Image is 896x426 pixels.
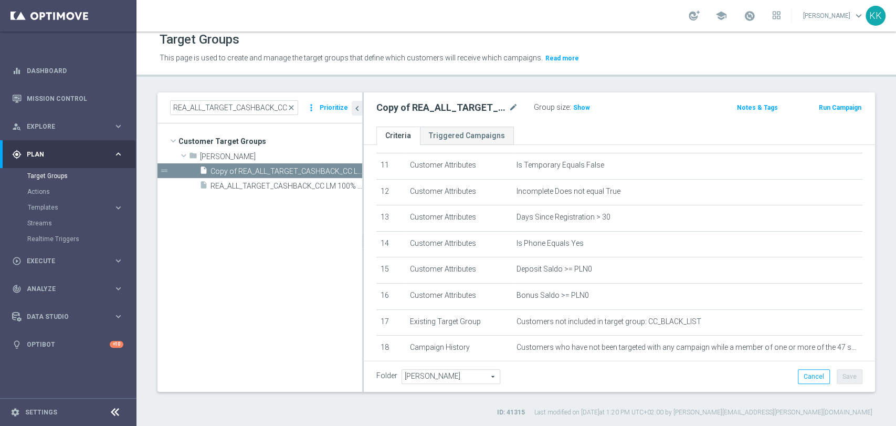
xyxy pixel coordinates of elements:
[27,235,109,243] a: Realtime Triggers
[318,101,350,115] button: Prioritize
[798,369,830,384] button: Cancel
[406,179,513,205] td: Customer Attributes
[199,166,208,178] i: insert_drive_file
[28,204,113,211] div: Templates
[306,100,317,115] i: more_vert
[544,53,580,64] button: Read more
[12,330,123,358] div: Optibot
[573,104,590,111] span: Show
[113,311,123,321] i: keyboard_arrow_right
[12,312,113,321] div: Data Studio
[27,203,124,212] button: Templates keyboard_arrow_right
[802,8,866,24] a: [PERSON_NAME]keyboard_arrow_down
[406,205,513,232] td: Customer Attributes
[27,219,109,227] a: Streams
[12,150,124,159] button: gps_fixed Plan keyboard_arrow_right
[516,161,604,170] span: Is Temporary Equals False
[27,330,110,358] a: Optibot
[12,256,22,266] i: play_circle_outline
[160,54,543,62] span: This page is used to create and manage the target groups that define which customers will receive...
[376,101,507,114] h2: Copy of REA_ALL_TARGET_CASHBACK_CC LM 100% do 200 PLN_250925
[12,284,22,294] i: track_changes
[189,151,197,163] i: folder
[352,103,362,113] i: chevron_left
[376,127,420,145] a: Criteria
[12,340,124,349] button: lightbulb Optibot +10
[27,151,113,158] span: Plan
[12,257,124,265] button: play_circle_outline Execute keyboard_arrow_right
[12,340,22,349] i: lightbulb
[516,213,610,222] span: Days Since Registration > 30
[287,103,296,112] span: close
[420,127,514,145] a: Triggered Campaigns
[376,179,406,205] td: 12
[497,408,525,417] label: ID: 41315
[376,309,406,336] td: 17
[113,149,123,159] i: keyboard_arrow_right
[12,122,22,131] i: person_search
[170,100,298,115] input: Quick find group or folder
[12,150,22,159] i: gps_fixed
[406,231,513,257] td: Customer Attributes
[12,85,123,112] div: Mission Control
[27,184,135,200] div: Actions
[178,134,362,149] span: Customer Target Groups
[12,95,124,103] button: Mission Control
[352,101,362,116] button: chevron_left
[516,265,592,274] span: Deposit Saldo >= PLN0
[516,239,584,248] span: Is Phone Equals Yes
[12,256,113,266] div: Execute
[376,205,406,232] td: 13
[12,122,113,131] div: Explore
[12,150,113,159] div: Plan
[818,102,862,113] button: Run Campaign
[516,187,620,196] span: Incomplete Does not equal True
[12,122,124,131] button: person_search Explore keyboard_arrow_right
[406,336,513,362] td: Campaign History
[376,371,397,380] label: Folder
[12,67,124,75] button: equalizer Dashboard
[12,285,124,293] button: track_changes Analyze keyboard_arrow_right
[12,57,123,85] div: Dashboard
[570,103,571,112] label: :
[736,102,779,113] button: Notes & Tags
[113,256,123,266] i: keyboard_arrow_right
[113,203,123,213] i: keyboard_arrow_right
[376,153,406,179] td: 11
[406,309,513,336] td: Existing Target Group
[210,182,362,191] span: REA_ALL_TARGET_CASHBACK_CC LM 100% do 200 PLN_250925
[376,283,406,309] td: 16
[516,343,858,352] span: Customers who have not been targeted with any campaign while a member of one or more of the 47 sp...
[12,284,113,294] div: Analyze
[27,168,135,184] div: Target Groups
[200,152,362,161] span: Maria M.
[27,172,109,180] a: Target Groups
[27,123,113,130] span: Explore
[210,167,362,176] span: Copy of REA_ALL_TARGET_CASHBACK_CC LM 100% do 200 PLN_250925
[25,409,57,415] a: Settings
[376,336,406,362] td: 18
[28,204,103,211] span: Templates
[160,32,239,47] h1: Target Groups
[27,200,135,215] div: Templates
[27,314,113,320] span: Data Studio
[516,291,589,300] span: Bonus Saldo >= PLN0
[534,103,570,112] label: Group size
[113,121,123,131] i: keyboard_arrow_right
[866,6,886,26] div: KK
[12,66,22,76] i: equalizer
[406,283,513,309] td: Customer Attributes
[406,257,513,284] td: Customer Attributes
[27,57,123,85] a: Dashboard
[406,153,513,179] td: Customer Attributes
[10,408,20,417] i: settings
[509,101,518,114] i: mode_edit
[12,313,124,321] button: Data Studio keyboard_arrow_right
